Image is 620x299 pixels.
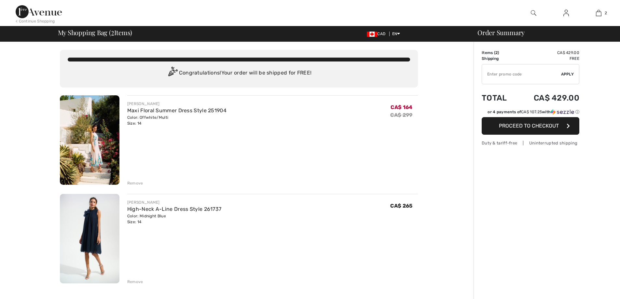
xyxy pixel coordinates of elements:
button: Proceed to Checkout [482,117,579,135]
img: Maxi Floral Summer Dress Style 251904 [60,95,119,185]
span: 2 [495,50,498,55]
a: High-Neck A-Line Dress Style 261737 [127,206,222,212]
span: CAD [367,32,388,36]
img: Sezzle [551,109,574,115]
img: Canadian Dollar [367,32,377,37]
img: Congratulation2.svg [166,67,179,80]
a: Sign In [558,9,574,17]
td: CA$ 429.00 [517,50,579,56]
div: < Continue Shopping [16,18,55,24]
a: Maxi Floral Summer Dress Style 251904 [127,107,227,114]
div: or 4 payments ofCA$ 107.25withSezzle Click to learn more about Sezzle [482,109,579,117]
a: 2 [583,9,614,17]
div: [PERSON_NAME] [127,101,227,107]
span: CA$ 265 [390,203,412,209]
div: Remove [127,279,143,285]
span: 2 [605,10,607,16]
img: 1ère Avenue [16,5,62,18]
td: Items ( ) [482,50,517,56]
img: My Info [563,9,569,17]
img: My Bag [596,9,601,17]
span: 2 [111,28,114,36]
div: or 4 payments of with [488,109,579,115]
img: search the website [531,9,536,17]
span: Proceed to Checkout [499,123,559,129]
div: Remove [127,180,143,186]
div: [PERSON_NAME] [127,199,222,205]
td: Shipping [482,56,517,61]
span: CA$ 107.25 [521,110,542,114]
td: Total [482,87,517,109]
div: Duty & tariff-free | Uninterrupted shipping [482,140,579,146]
div: Color: Offwhite/Multi Size: 14 [127,115,227,126]
span: CA$ 164 [391,104,412,110]
div: Congratulations! Your order will be shipped for FREE! [68,67,410,80]
span: EN [392,32,400,36]
div: Order Summary [470,29,616,36]
input: Promo code [482,64,561,84]
td: CA$ 429.00 [517,87,579,109]
img: High-Neck A-Line Dress Style 261737 [60,194,119,283]
div: Color: Midnight Blue Size: 14 [127,213,222,225]
span: Apply [561,71,574,77]
td: Free [517,56,579,61]
span: My Shopping Bag ( Items) [58,29,132,36]
s: CA$ 299 [390,112,412,118]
